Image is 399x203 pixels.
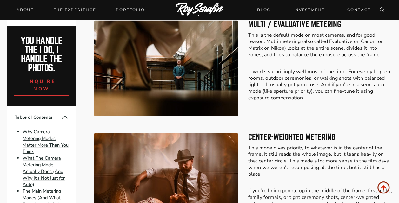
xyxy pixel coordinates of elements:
[289,4,328,15] a: INVESTMENT
[248,133,392,141] h3: Center-Weighted Metering
[377,5,386,14] button: View Search Form
[253,4,374,15] nav: Secondary Navigation
[23,155,65,187] a: What The Camera Metering Mode Actually Does (And Why It's Not Just for Auto)
[248,32,392,58] p: This is the default mode on most cameras, and for good reason. Multi metering (also called Evalua...
[14,36,70,73] h2: You handle the i do, I handle the photos.
[94,21,238,116] img: How to Use Camera Metering Modes at Weddings (With or without flash) 1
[27,78,56,92] span: inquire now
[50,5,100,14] a: THE EXPERIENCE
[112,5,148,14] a: Portfolio
[15,114,61,120] span: Table of Contents
[176,3,223,17] img: Logo of Roy Serafin Photo Co., featuring stylized text in white on a light background, representi...
[13,5,148,14] nav: Primary Navigation
[343,4,374,15] a: CONTACT
[253,4,274,15] a: BLOG
[377,181,389,193] a: Scroll to top
[14,73,70,95] a: inquire now
[248,68,392,101] p: It works surprisingly well most of the time. For evenly lit prep rooms, outdoor ceremonies, or wa...
[23,128,69,154] a: Why Camera Metering Modes Matter More Than You Think
[61,113,69,121] button: Collapse Table of Contents
[248,145,392,178] p: This mode gives priority to whatever is in the center of the frame. It still reads the whole imag...
[248,21,392,28] h3: Multi / Evaluative Metering
[13,5,37,14] a: About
